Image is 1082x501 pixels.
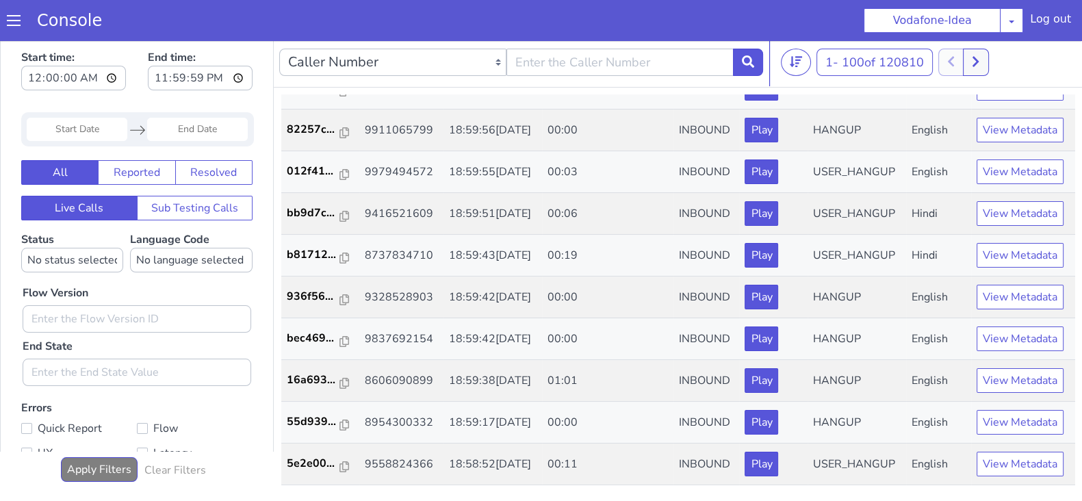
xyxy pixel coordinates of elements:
[542,364,674,406] td: 00:00
[906,322,971,364] td: English
[137,381,253,400] label: Flow
[745,414,778,439] button: Play
[137,406,253,425] label: Latency
[21,158,138,183] button: Live Calls
[673,364,739,406] td: INBOUND
[542,322,674,364] td: 01:01
[808,364,906,406] td: HANGUP
[977,331,1064,355] button: View Metadata
[21,28,126,53] input: Start time:
[906,197,971,239] td: Hindi
[673,197,739,239] td: INBOUND
[359,364,443,406] td: 8954300332
[144,426,206,439] h6: Clear Filters
[287,376,340,392] p: 55d939...
[287,209,340,225] p: b81712...
[542,72,674,114] td: 00:00
[977,289,1064,313] button: View Metadata
[808,239,906,281] td: HANGUP
[23,247,88,264] label: Flow Version
[673,114,739,155] td: INBOUND
[977,247,1064,272] button: View Metadata
[745,205,778,230] button: Play
[673,281,739,322] td: INBOUND
[98,123,175,147] button: Reported
[287,334,340,350] p: 16a693...
[148,28,253,53] input: End time:
[287,209,354,225] a: b81712...
[977,372,1064,397] button: View Metadata
[542,155,674,197] td: 00:06
[21,210,123,235] select: Status
[673,406,739,448] td: INBOUND
[808,281,906,322] td: HANGUP
[287,83,354,100] a: 82257c...
[977,205,1064,230] button: View Metadata
[673,322,739,364] td: INBOUND
[137,158,253,183] button: Sub Testing Calls
[359,72,443,114] td: 9911065799
[542,406,674,448] td: 00:11
[906,239,971,281] td: English
[287,125,340,142] p: 012f41...
[443,239,542,281] td: 18:59:42[DATE]
[977,80,1064,105] button: View Metadata
[443,197,542,239] td: 18:59:43[DATE]
[359,406,443,448] td: 9558824366
[864,8,1001,33] button: Vodafone-Idea
[359,281,443,322] td: 9837692154
[542,239,674,281] td: 00:00
[287,250,340,267] p: 936f56...
[745,80,778,105] button: Play
[287,417,340,434] p: 5e2e00...
[745,372,778,397] button: Play
[842,16,924,33] span: 100 of 120810
[443,72,542,114] td: 18:59:56[DATE]
[287,125,354,142] a: 012f41...
[147,80,248,103] input: End Date
[359,197,443,239] td: 8737834710
[1030,11,1071,33] div: Log out
[808,114,906,155] td: USER_HANGUP
[506,11,734,38] input: Enter the Caller Number
[287,167,340,183] p: bb9d7c...
[977,414,1064,439] button: View Metadata
[287,376,354,392] a: 55d939...
[287,292,340,309] p: bec469...
[21,381,137,400] label: Quick Report
[287,167,354,183] a: bb9d7c...
[808,155,906,197] td: USER_HANGUP
[287,292,354,309] a: bec469...
[287,417,354,434] a: 5e2e00...
[21,194,123,235] label: Status
[287,83,340,100] p: 82257c...
[673,72,739,114] td: INBOUND
[359,239,443,281] td: 9328528903
[287,334,354,350] a: 16a693...
[673,239,739,281] td: INBOUND
[745,247,778,272] button: Play
[443,114,542,155] td: 18:59:55[DATE]
[542,281,674,322] td: 00:00
[906,281,971,322] td: English
[745,289,778,313] button: Play
[27,80,127,103] input: Start Date
[443,281,542,322] td: 18:59:42[DATE]
[443,364,542,406] td: 18:59:17[DATE]
[906,72,971,114] td: English
[816,11,933,38] button: 1- 100of 120810
[906,364,971,406] td: English
[21,406,137,425] label: UX
[745,164,778,188] button: Play
[287,250,354,267] a: 936f56...
[977,122,1064,146] button: View Metadata
[808,72,906,114] td: HANGUP
[148,8,253,57] label: End time:
[443,155,542,197] td: 18:59:51[DATE]
[130,194,253,235] label: Language Code
[359,322,443,364] td: 8606090899
[808,406,906,448] td: USER_HANGUP
[23,321,251,348] input: Enter the End State Value
[906,155,971,197] td: Hindi
[745,122,778,146] button: Play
